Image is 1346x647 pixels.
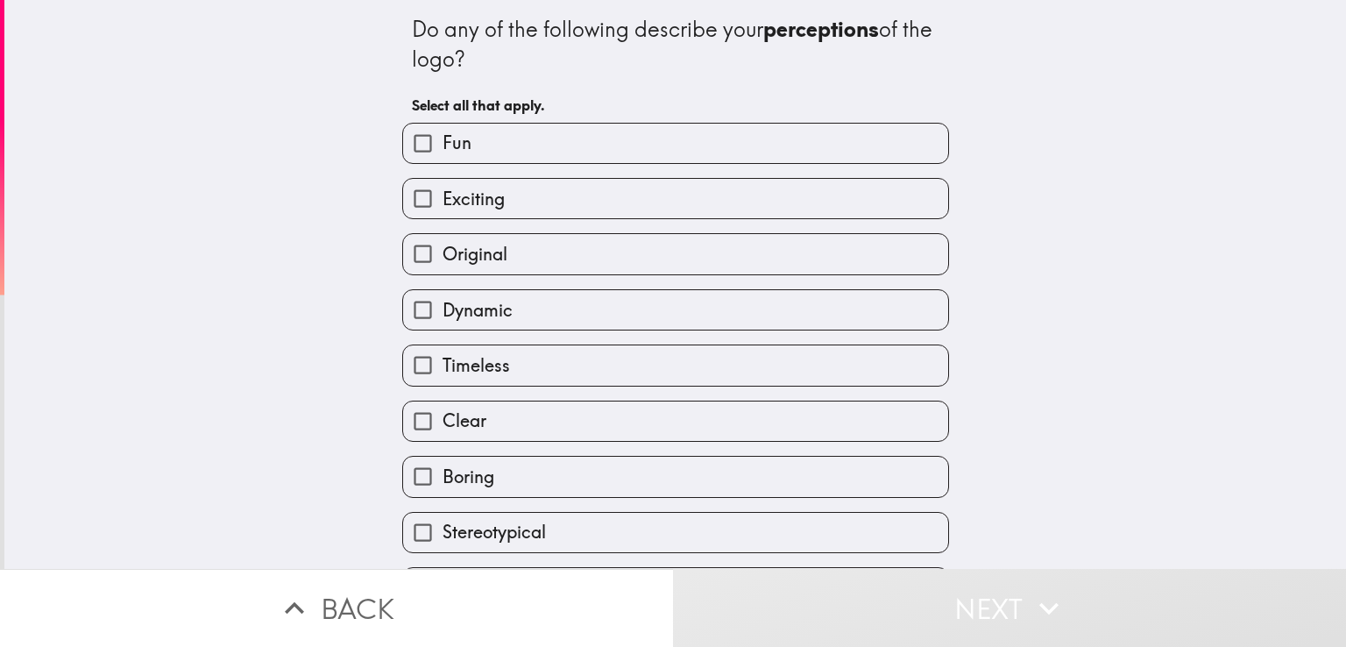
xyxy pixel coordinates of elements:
[412,15,939,74] div: Do any of the following describe your of the logo?
[443,298,513,323] span: Dynamic
[403,513,948,552] button: Stereotypical
[403,402,948,441] button: Clear
[443,465,494,489] span: Boring
[403,234,948,274] button: Original
[443,409,486,433] span: Clear
[403,179,948,218] button: Exciting
[443,353,510,378] span: Timeless
[443,187,505,211] span: Exciting
[403,124,948,163] button: Fun
[403,345,948,385] button: Timeless
[443,131,471,155] span: Fun
[443,242,507,267] span: Original
[763,16,879,42] b: perceptions
[403,457,948,496] button: Boring
[673,569,1346,647] button: Next
[443,520,546,544] span: Stereotypical
[412,96,939,115] h6: Select all that apply.
[403,290,948,330] button: Dynamic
